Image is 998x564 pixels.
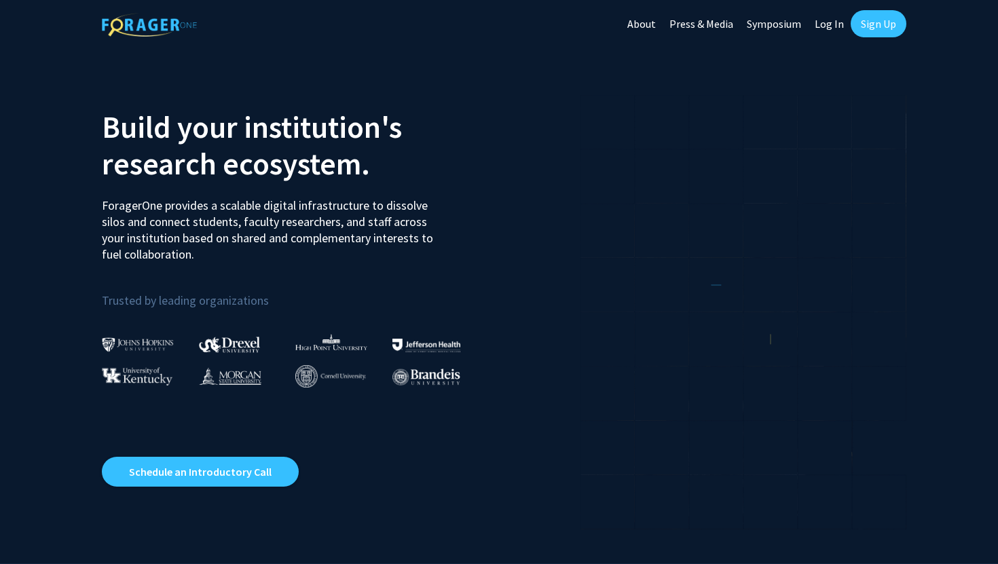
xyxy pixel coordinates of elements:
[102,187,443,263] p: ForagerOne provides a scalable digital infrastructure to dissolve silos and connect students, fac...
[392,339,460,352] img: Thomas Jefferson University
[102,109,489,182] h2: Build your institution's research ecosystem.
[102,13,197,37] img: ForagerOne Logo
[392,369,460,386] img: Brandeis University
[851,10,906,37] a: Sign Up
[102,274,489,311] p: Trusted by leading organizations
[102,457,299,487] a: Opens in a new tab
[199,337,260,352] img: Drexel University
[295,334,367,350] img: High Point University
[102,367,172,386] img: University of Kentucky
[295,365,366,388] img: Cornell University
[102,337,174,352] img: Johns Hopkins University
[199,367,261,385] img: Morgan State University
